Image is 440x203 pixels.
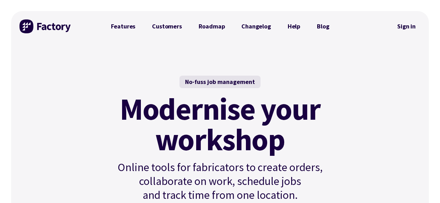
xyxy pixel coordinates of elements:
[120,94,320,155] mark: Modernise your workshop
[233,19,279,33] a: Changelog
[309,19,337,33] a: Blog
[103,19,338,33] nav: Primary Navigation
[19,19,72,33] img: Factory
[103,19,144,33] a: Features
[392,18,421,34] a: Sign in
[179,76,261,88] div: No-fuss job management
[144,19,190,33] a: Customers
[392,18,421,34] nav: Secondary Navigation
[279,19,309,33] a: Help
[405,170,440,203] iframe: Chat Widget
[190,19,233,33] a: Roadmap
[103,160,338,202] p: Online tools for fabricators to create orders, collaborate on work, schedule jobs and track time ...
